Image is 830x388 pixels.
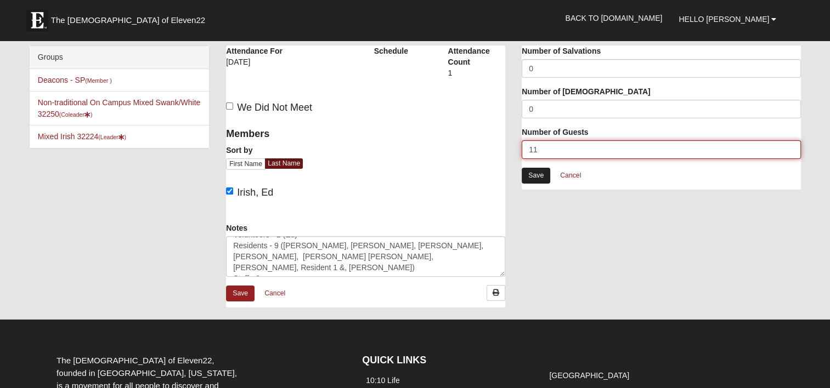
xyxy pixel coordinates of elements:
[448,45,505,67] label: Attendance Count
[670,5,784,33] a: Hello [PERSON_NAME]
[226,45,283,56] label: Attendance For
[98,134,126,140] small: (Leader )
[226,56,284,75] div: [DATE]
[226,236,505,277] textarea: Volunteers - 1 (Ed) Residents - 9 ([PERSON_NAME], [PERSON_NAME], [PERSON_NAME], [PERSON_NAME], [P...
[226,222,247,233] label: Notes
[679,15,769,24] span: Hello [PERSON_NAME]
[30,46,209,69] div: Groups
[237,187,273,198] span: Irish, Ed
[362,355,529,367] h4: QUICK LINKS
[38,98,200,118] a: Non-traditional On Campus Mixed Swank/White 32250(Coleader)
[522,168,550,184] a: Save
[237,102,312,113] span: We Did Not Meet
[38,76,112,84] a: Deacons - SP(Member )
[226,102,233,110] input: We Did Not Meet
[265,158,303,169] a: Last Name
[226,187,233,195] input: Irish, Ed
[557,4,670,32] a: Back to [DOMAIN_NAME]
[51,15,205,26] span: The [DEMOGRAPHIC_DATA] of Eleven22
[226,145,252,156] label: Sort by
[374,45,408,56] label: Schedule
[38,132,126,141] a: Mixed Irish 32224(Leader)
[226,286,255,301] a: Save
[448,67,505,86] div: 1
[522,45,601,56] label: Number of Salvations
[26,9,48,31] img: Eleven22 logo
[85,77,111,84] small: (Member )
[226,128,358,140] h4: Members
[522,127,588,138] label: Number of Guests
[553,167,588,184] a: Cancel
[21,4,240,31] a: The [DEMOGRAPHIC_DATA] of Eleven22
[59,111,93,118] small: (Coleader )
[226,158,266,170] a: First Name
[522,86,650,97] label: Number of [DEMOGRAPHIC_DATA]
[257,285,292,302] a: Cancel
[487,285,505,301] a: Print Attendance Roster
